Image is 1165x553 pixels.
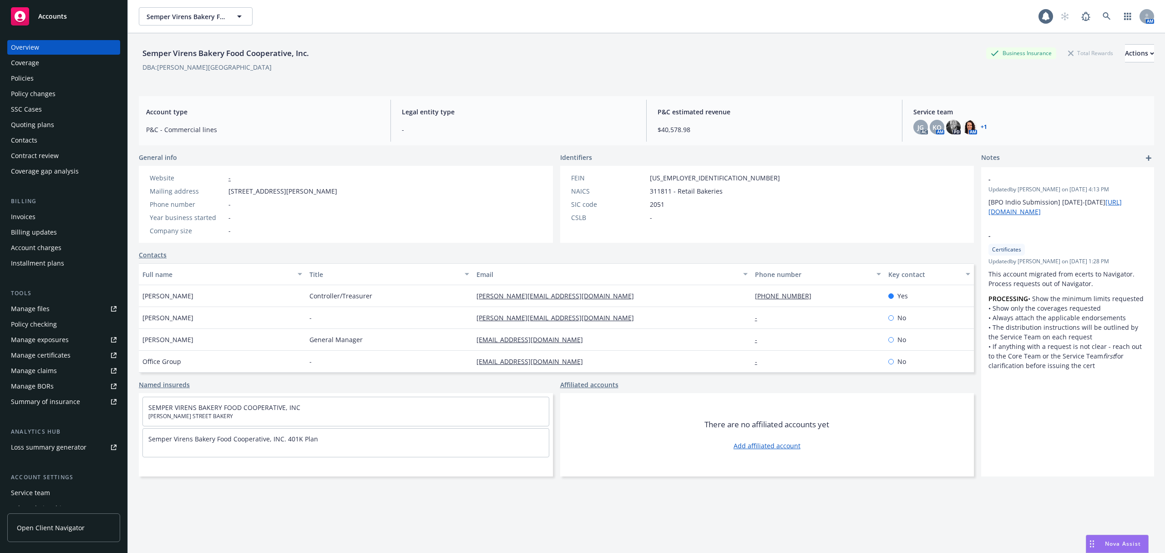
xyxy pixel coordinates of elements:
[988,269,1147,288] p: This account migrated from ecerts to Navigator. Process requests out of Navigator.
[981,167,1154,224] div: -Updatedby [PERSON_NAME] on [DATE] 4:13 PM[BPO Indio Submission] [DATE]-[DATE][URL][DOMAIN_NAME]
[139,250,167,260] a: Contacts
[7,473,120,482] div: Account settings
[560,380,618,389] a: Affiliated accounts
[1086,535,1098,553] div: Drag to move
[309,291,372,301] span: Controller/Treasurer
[7,148,120,163] a: Contract review
[755,313,765,322] a: -
[1119,7,1137,26] a: Switch app
[228,200,231,209] span: -
[142,270,292,279] div: Full name
[7,40,120,55] a: Overview
[402,125,635,134] span: -
[885,263,974,285] button: Key contact
[755,357,765,366] a: -
[1098,7,1116,26] a: Search
[17,523,85,533] span: Open Client Navigator
[7,501,120,516] a: Sales relationships
[7,256,120,271] a: Installment plans
[1064,47,1118,59] div: Total Rewards
[7,379,120,394] a: Manage BORs
[7,241,120,255] a: Account charges
[139,7,253,26] button: Semper Virens Bakery Food Cooperative, Inc.
[1077,7,1095,26] a: Report a Bug
[988,294,1147,370] p: • Show the minimum limits requested • Show only the coverages requested • Always attach the appli...
[704,419,829,430] span: There are no affiliated accounts yet
[142,335,193,344] span: [PERSON_NAME]
[897,291,908,301] span: Yes
[7,364,120,378] a: Manage claims
[7,440,120,455] a: Loss summary generator
[11,148,59,163] div: Contract review
[11,133,37,148] div: Contacts
[150,173,225,183] div: Website
[139,263,306,285] button: Full name
[888,270,960,279] div: Key contact
[7,317,120,332] a: Policy checking
[7,102,120,117] a: SSC Cases
[476,270,738,279] div: Email
[988,231,1123,241] span: -
[11,333,69,347] div: Manage exposures
[7,164,120,179] a: Coverage gap analysis
[228,226,231,236] span: -
[228,174,231,182] a: -
[650,186,723,196] span: 311811 - Retail Bakeries
[7,289,120,298] div: Tools
[309,335,363,344] span: General Manager
[7,87,120,101] a: Policy changes
[476,292,641,300] a: [PERSON_NAME][EMAIL_ADDRESS][DOMAIN_NAME]
[988,197,1147,216] p: [BPO Indio Submission] [DATE]-[DATE]
[228,213,231,222] span: -
[755,270,871,279] div: Phone number
[962,120,977,134] img: photo
[142,357,181,366] span: Office Group
[11,486,50,500] div: Service team
[7,210,120,224] a: Invoices
[309,313,312,323] span: -
[142,62,272,72] div: DBA: [PERSON_NAME][GEOGRAPHIC_DATA]
[988,185,1147,194] span: Updated by [PERSON_NAME] on [DATE] 4:13 PM
[7,333,120,347] a: Manage exposures
[7,71,120,86] a: Policies
[139,153,177,162] span: General info
[11,87,56,101] div: Policy changes
[986,47,1056,59] div: Business Insurance
[11,501,69,516] div: Sales relationships
[11,302,50,316] div: Manage files
[7,4,120,29] a: Accounts
[897,313,906,323] span: No
[309,270,459,279] div: Title
[897,335,906,344] span: No
[917,123,924,132] span: JG
[7,486,120,500] a: Service team
[148,435,318,443] a: Semper Virens Bakery Food Cooperative, INC. 401K Plan
[650,213,652,222] span: -
[988,257,1147,266] span: Updated by [PERSON_NAME] on [DATE] 1:28 PM
[1125,44,1154,62] button: Actions
[658,107,891,117] span: P&C estimated revenue
[402,107,635,117] span: Legal entity type
[1143,153,1154,164] a: add
[142,313,193,323] span: [PERSON_NAME]
[7,56,120,70] a: Coverage
[146,107,380,117] span: Account type
[913,107,1147,117] span: Service team
[988,294,1028,303] strong: PROCESSING
[142,291,193,301] span: [PERSON_NAME]
[1086,535,1149,553] button: Nova Assist
[1125,45,1154,62] div: Actions
[139,47,313,59] div: Semper Virens Bakery Food Cooperative, Inc.
[150,186,225,196] div: Mailing address
[571,173,646,183] div: FEIN
[650,200,664,209] span: 2051
[11,102,42,117] div: SSC Cases
[150,226,225,236] div: Company size
[11,364,57,378] div: Manage claims
[147,12,225,21] span: Semper Virens Bakery Food Cooperative, Inc.
[150,200,225,209] div: Phone number
[148,412,543,420] span: [PERSON_NAME] STREET BAKERY
[571,213,646,222] div: CSLB
[7,118,120,132] a: Quoting plans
